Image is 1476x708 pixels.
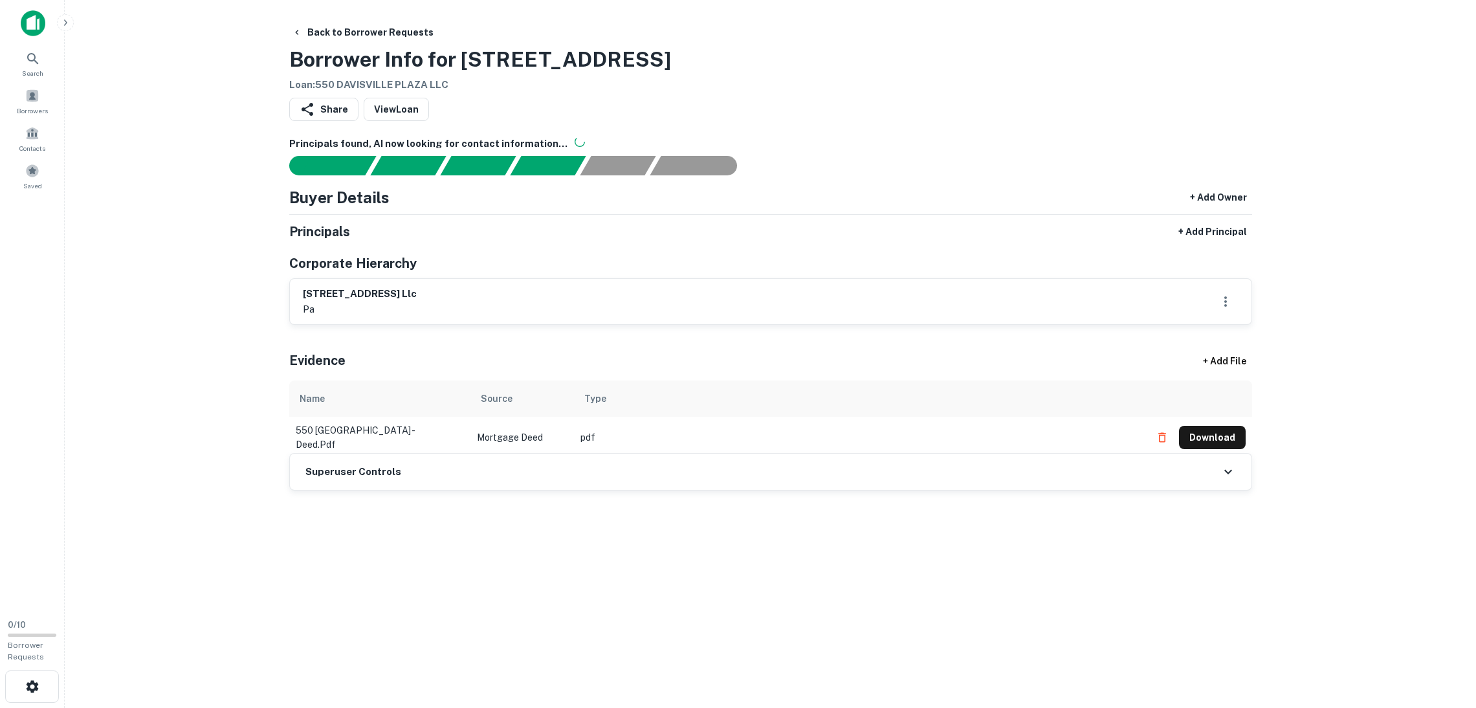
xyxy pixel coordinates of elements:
[8,641,44,661] span: Borrower Requests
[303,302,417,317] p: pa
[8,620,26,630] span: 0 / 10
[1151,427,1174,448] button: Delete file
[481,391,512,406] div: Source
[1173,220,1252,243] button: + Add Principal
[289,137,1252,151] h6: Principals found, AI now looking for contact information...
[584,391,606,406] div: Type
[4,83,61,118] a: Borrowers
[4,121,61,156] a: Contacts
[289,351,346,370] h5: Evidence
[4,46,61,81] a: Search
[21,10,45,36] img: capitalize-icon.png
[370,156,446,175] div: Your request is received and processing...
[287,21,439,44] button: Back to Borrower Requests
[1179,426,1246,449] button: Download
[19,143,45,153] span: Contacts
[650,156,753,175] div: AI fulfillment process complete.
[1185,186,1252,209] button: + Add Owner
[303,287,417,302] h6: [STREET_ADDRESS] llc
[470,417,574,458] td: Mortgage Deed
[289,381,1252,453] div: scrollable content
[440,156,516,175] div: Documents found, AI parsing details...
[289,98,358,121] button: Share
[305,465,401,480] h6: Superuser Controls
[510,156,586,175] div: Principals found, AI now looking for contact information...
[23,181,42,191] span: Saved
[4,159,61,194] a: Saved
[289,222,350,241] h5: Principals
[574,381,1144,417] th: Type
[364,98,429,121] a: ViewLoan
[274,156,371,175] div: Sending borrower request to AI...
[470,381,574,417] th: Source
[17,105,48,116] span: Borrowers
[289,186,390,209] h4: Buyer Details
[300,391,325,406] div: Name
[1180,349,1270,373] div: + Add File
[289,381,470,417] th: Name
[289,417,470,458] td: 550 [GEOGRAPHIC_DATA] - deed.pdf
[580,156,655,175] div: Principals found, still searching for contact information. This may take time...
[574,417,1144,458] td: pdf
[289,254,417,273] h5: Corporate Hierarchy
[289,44,671,75] h3: Borrower Info for [STREET_ADDRESS]
[22,68,43,78] span: Search
[289,78,671,93] h6: Loan : 550 DAVISVILLE PLAZA LLC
